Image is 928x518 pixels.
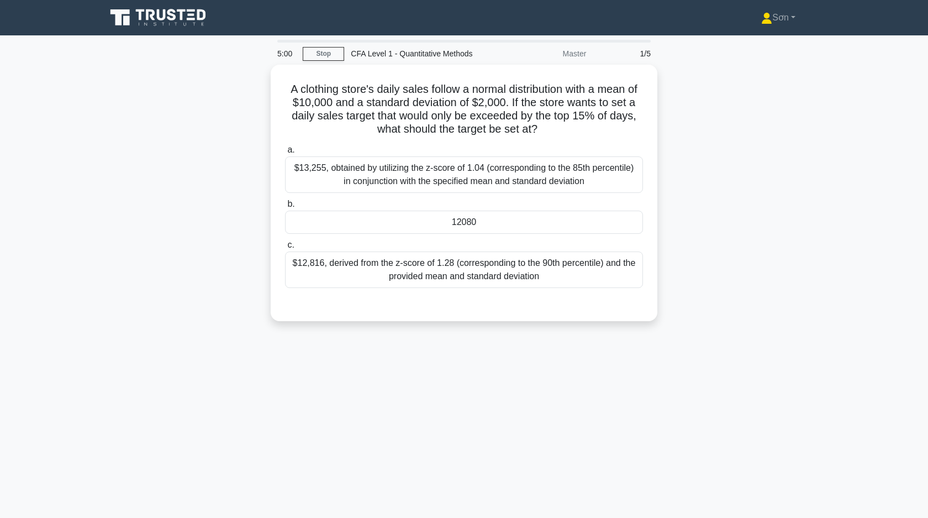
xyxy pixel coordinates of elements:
[285,211,643,234] div: 12080
[287,240,294,249] span: c.
[344,43,496,65] div: CFA Level 1 - Quantitative Methods
[593,43,657,65] div: 1/5
[496,43,593,65] div: Master
[285,156,643,193] div: $13,255, obtained by utilizing the z-score of 1.04 (corresponding to the 85th percentile) in conj...
[271,43,303,65] div: 5:00
[284,82,644,137] h5: A clothing store's daily sales follow a normal distribution with a mean of $10,000 and a standard...
[735,7,822,29] a: Sơn
[287,199,294,208] span: b.
[303,47,344,61] a: Stop
[285,252,643,288] div: $12,816, derived from the z-score of 1.28 (corresponding to the 90th percentile) and the provided...
[287,145,294,154] span: a.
